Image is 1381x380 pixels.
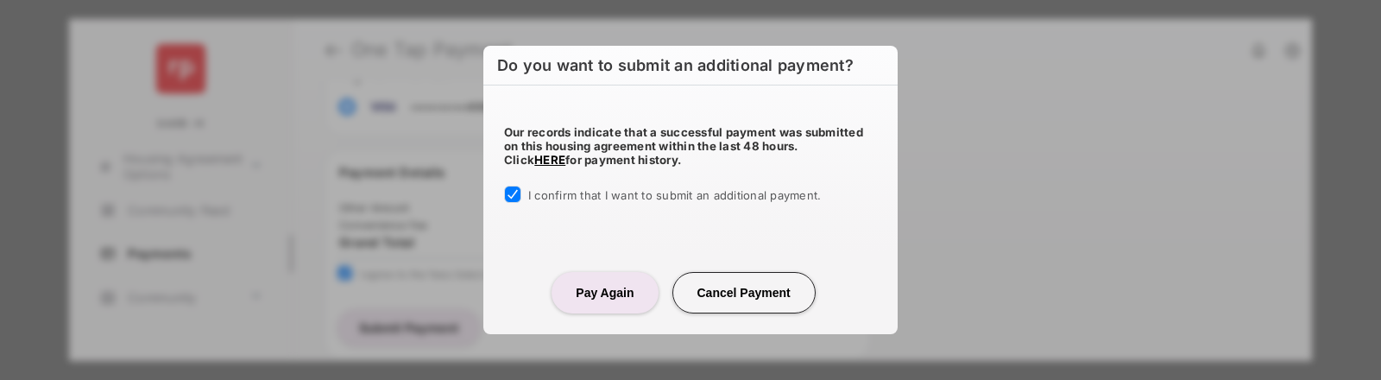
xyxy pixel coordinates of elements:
[534,153,565,167] a: HERE
[552,272,658,313] button: Pay Again
[504,125,877,167] h5: Our records indicate that a successful payment was submitted on this housing agreement within the...
[672,272,816,313] button: Cancel Payment
[528,188,821,202] span: I confirm that I want to submit an additional payment.
[483,46,898,85] h6: Do you want to submit an additional payment?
